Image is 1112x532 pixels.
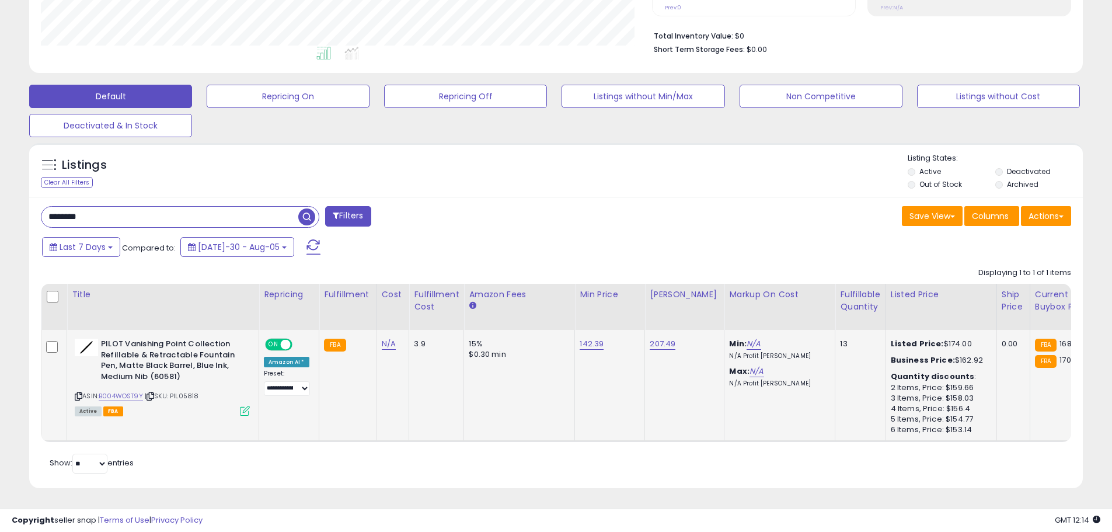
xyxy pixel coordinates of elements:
[891,383,988,393] div: 2 Items, Price: $159.66
[891,339,988,349] div: $174.00
[99,391,143,401] a: B004WOST9Y
[50,457,134,468] span: Show: entries
[1059,354,1078,366] span: 170.8
[750,366,764,377] a: N/A
[414,339,455,349] div: 3.9
[729,338,747,349] b: Min:
[729,380,826,388] p: N/A Profit [PERSON_NAME]
[180,237,294,257] button: [DATE]-30 - Aug-05
[145,391,199,401] span: | SKU: PIL05818
[325,206,371,227] button: Filters
[891,425,988,435] div: 6 Items, Price: $153.14
[382,288,405,301] div: Cost
[42,237,120,257] button: Last 7 Days
[103,406,123,416] span: FBA
[1007,166,1051,176] label: Deactivated
[100,514,149,526] a: Terms of Use
[972,210,1009,222] span: Columns
[12,515,203,526] div: seller snap | |
[729,352,826,360] p: N/A Profit [PERSON_NAME]
[469,339,566,349] div: 15%
[207,85,369,108] button: Repricing On
[902,206,963,226] button: Save View
[665,4,681,11] small: Prev: 0
[1002,339,1021,349] div: 0.00
[891,393,988,404] div: 3 Items, Price: $158.03
[978,267,1071,279] div: Displaying 1 to 1 of 1 items
[891,404,988,414] div: 4 Items, Price: $156.4
[264,357,309,367] div: Amazon AI *
[122,242,176,253] span: Compared to:
[60,241,106,253] span: Last 7 Days
[1055,514,1100,526] span: 2025-08-13 12:14 GMT
[891,414,988,425] div: 5 Items, Price: $154.77
[964,206,1019,226] button: Columns
[75,406,102,416] span: All listings currently available for purchase on Amazon
[880,4,903,11] small: Prev: N/A
[469,301,476,311] small: Amazon Fees.
[654,31,733,41] b: Total Inventory Value:
[891,354,955,366] b: Business Price:
[740,85,902,108] button: Non Competitive
[1035,339,1057,352] small: FBA
[891,371,975,382] b: Quantity discounts
[1035,355,1057,368] small: FBA
[891,338,944,349] b: Listed Price:
[12,514,54,526] strong: Copyright
[650,338,675,350] a: 207.49
[264,288,314,301] div: Repricing
[324,288,371,301] div: Fulfillment
[384,85,547,108] button: Repricing Off
[562,85,724,108] button: Listings without Min/Max
[1007,179,1038,189] label: Archived
[654,28,1062,42] li: $0
[62,157,107,173] h5: Listings
[29,85,192,108] button: Default
[919,179,962,189] label: Out of Stock
[101,339,243,385] b: PILOT Vanishing Point Collection Refillable & Retractable Fountain Pen, Matte Black Barrel, Blue ...
[650,288,719,301] div: [PERSON_NAME]
[919,166,941,176] label: Active
[382,338,396,350] a: N/A
[75,339,250,415] div: ASIN:
[41,177,93,188] div: Clear All Filters
[469,349,566,360] div: $0.30 min
[891,371,988,382] div: :
[75,339,98,356] img: 31f8niSU-+L._SL40_.jpg
[840,288,880,313] div: Fulfillable Quantity
[729,366,750,377] b: Max:
[198,241,280,253] span: [DATE]-30 - Aug-05
[1021,206,1071,226] button: Actions
[917,85,1080,108] button: Listings without Cost
[908,153,1083,164] p: Listing States:
[1002,288,1025,313] div: Ship Price
[264,370,310,396] div: Preset:
[469,288,570,301] div: Amazon Fees
[747,44,767,55] span: $0.00
[291,340,309,350] span: OFF
[747,338,761,350] a: N/A
[580,338,604,350] a: 142.39
[654,44,745,54] b: Short Term Storage Fees:
[324,339,346,352] small: FBA
[840,339,876,349] div: 13
[1035,288,1095,313] div: Current Buybox Price
[29,114,192,137] button: Deactivated & In Stock
[729,288,830,301] div: Markup on Cost
[266,340,281,350] span: ON
[72,288,254,301] div: Title
[151,514,203,526] a: Privacy Policy
[1059,338,1071,349] span: 168
[414,288,459,313] div: Fulfillment Cost
[580,288,640,301] div: Min Price
[891,288,992,301] div: Listed Price
[891,355,988,366] div: $162.92
[724,284,835,330] th: The percentage added to the cost of goods (COGS) that forms the calculator for Min & Max prices.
